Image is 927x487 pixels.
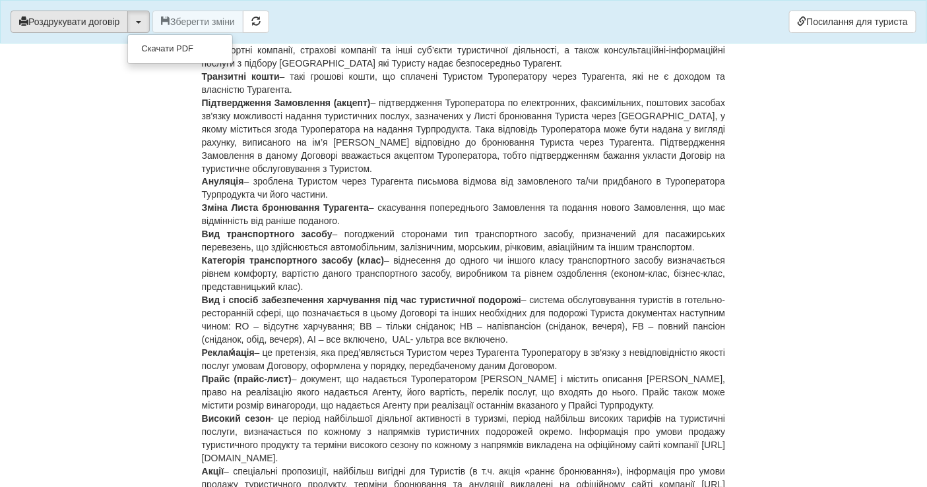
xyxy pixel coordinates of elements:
[202,414,271,424] b: Високий сезон
[202,203,369,214] b: Зміна Листа бронювання Турагента
[202,467,224,477] b: Акції
[202,374,292,385] b: Прайс (прайс-лист)
[152,11,243,33] button: Зберегти зміни
[789,11,916,33] a: Посилання для туриста
[202,229,333,240] b: Вид транспортного засобу
[11,11,128,33] button: Роздрукувати договір
[202,177,244,187] b: Ануляція
[128,38,232,60] a: Скачати PDF
[202,256,384,266] b: Категорія транспортного засобу (клас)
[202,295,521,306] b: Вид і спосіб забезпечення харчування під час туристичної подорожі
[202,98,371,108] b: Підтвердження Замовлення (акцепт)
[202,348,255,358] b: Реклам́ація
[202,71,280,82] b: Транзитні кошти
